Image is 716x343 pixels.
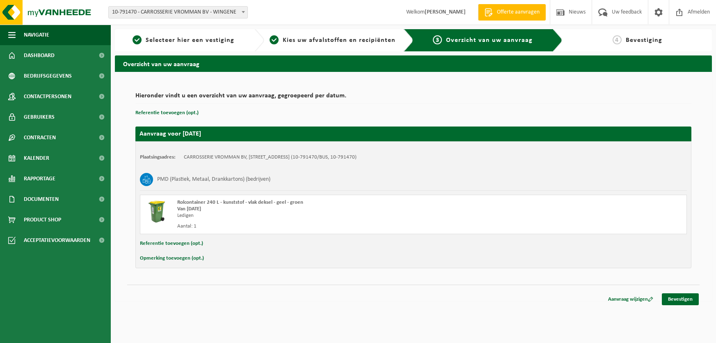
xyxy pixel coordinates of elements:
span: Gebruikers [24,107,55,127]
img: WB-0240-HPE-GN-50.png [144,199,169,224]
span: Product Shop [24,209,61,230]
button: Opmerking toevoegen (opt.) [140,253,204,264]
h3: PMD (Plastiek, Metaal, Drankkartons) (bedrijven) [157,173,270,186]
a: 2Kies uw afvalstoffen en recipiënten [268,35,397,45]
span: Bevestiging [626,37,662,44]
strong: Aanvraag voor [DATE] [140,131,201,137]
span: Contracten [24,127,56,148]
span: Documenten [24,189,59,209]
strong: [PERSON_NAME] [425,9,466,15]
a: Aanvraag wijzigen [602,293,659,305]
span: 4 [613,35,622,44]
span: Rapportage [24,168,55,189]
a: 1Selecteer hier een vestiging [119,35,248,45]
strong: Van [DATE] [177,206,201,212]
a: Offerte aanvragen [478,4,546,21]
span: 1 [133,35,142,44]
span: Navigatie [24,25,49,45]
span: 2 [270,35,279,44]
h2: Hieronder vindt u een overzicht van uw aanvraag, gegroepeerd per datum. [135,92,691,104]
h2: Overzicht van uw aanvraag [115,55,712,71]
span: Dashboard [24,45,55,66]
span: Overzicht van uw aanvraag [446,37,533,44]
strong: Plaatsingsadres: [140,154,176,160]
span: Kies uw afvalstoffen en recipiënten [283,37,396,44]
span: Selecteer hier een vestiging [146,37,234,44]
span: Kalender [24,148,49,168]
a: Bevestigen [662,293,699,305]
span: 3 [433,35,442,44]
span: 10-791470 - CARROSSERIE VROMMAN BV - WINGENE [108,6,248,18]
span: Contactpersonen [24,86,71,107]
span: Acceptatievoorwaarden [24,230,90,251]
span: Rolcontainer 240 L - kunststof - vlak deksel - geel - groen [177,200,303,205]
div: Ledigen [177,212,446,219]
span: Offerte aanvragen [495,8,542,16]
span: 10-791470 - CARROSSERIE VROMMAN BV - WINGENE [109,7,247,18]
span: Bedrijfsgegevens [24,66,72,86]
button: Referentie toevoegen (opt.) [140,238,203,249]
td: CARROSSERIE VROMMAN BV, [STREET_ADDRESS] (10-791470/BUS, 10-791470) [184,154,357,161]
button: Referentie toevoegen (opt.) [135,108,199,118]
div: Aantal: 1 [177,223,446,230]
